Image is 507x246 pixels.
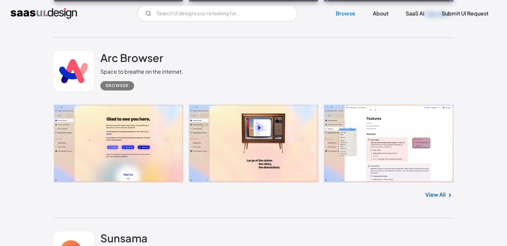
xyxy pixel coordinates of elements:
[328,6,363,21] a: Browse
[106,82,129,90] div: Browser
[11,8,77,19] a: home
[100,231,148,245] h2: Sunsama
[137,5,297,21] input: Search UI designs you're looking for...
[100,51,163,64] h2: Arc Browser
[365,6,396,21] a: About
[434,6,496,21] a: Submit UI Request
[137,5,297,21] form: Email Form
[398,6,432,21] a: SaaS Ai
[425,191,446,199] a: View All
[100,68,183,76] div: Space to breathe on the internet.
[100,51,163,68] a: Arc Browser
